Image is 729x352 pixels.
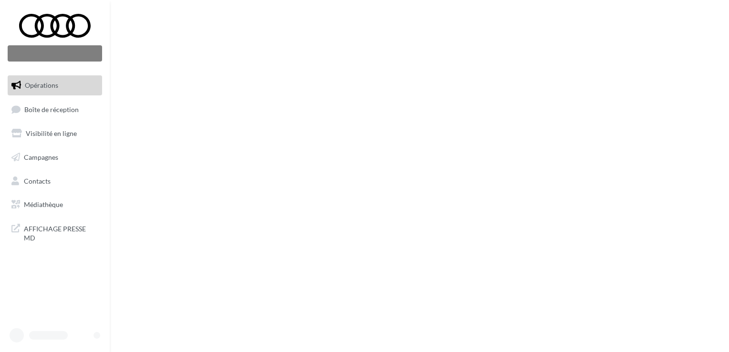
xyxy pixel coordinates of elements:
span: Boîte de réception [24,105,79,113]
span: Opérations [25,81,58,89]
div: Nouvelle campagne [8,45,102,62]
span: Contacts [24,176,51,185]
span: AFFICHAGE PRESSE MD [24,222,98,243]
span: Médiathèque [24,200,63,208]
a: AFFICHAGE PRESSE MD [6,218,104,247]
span: Visibilité en ligne [26,129,77,137]
a: Visibilité en ligne [6,124,104,144]
a: Campagnes [6,147,104,167]
a: Médiathèque [6,195,104,215]
a: Contacts [6,171,104,191]
a: Boîte de réception [6,99,104,120]
a: Opérations [6,75,104,95]
span: Campagnes [24,153,58,161]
